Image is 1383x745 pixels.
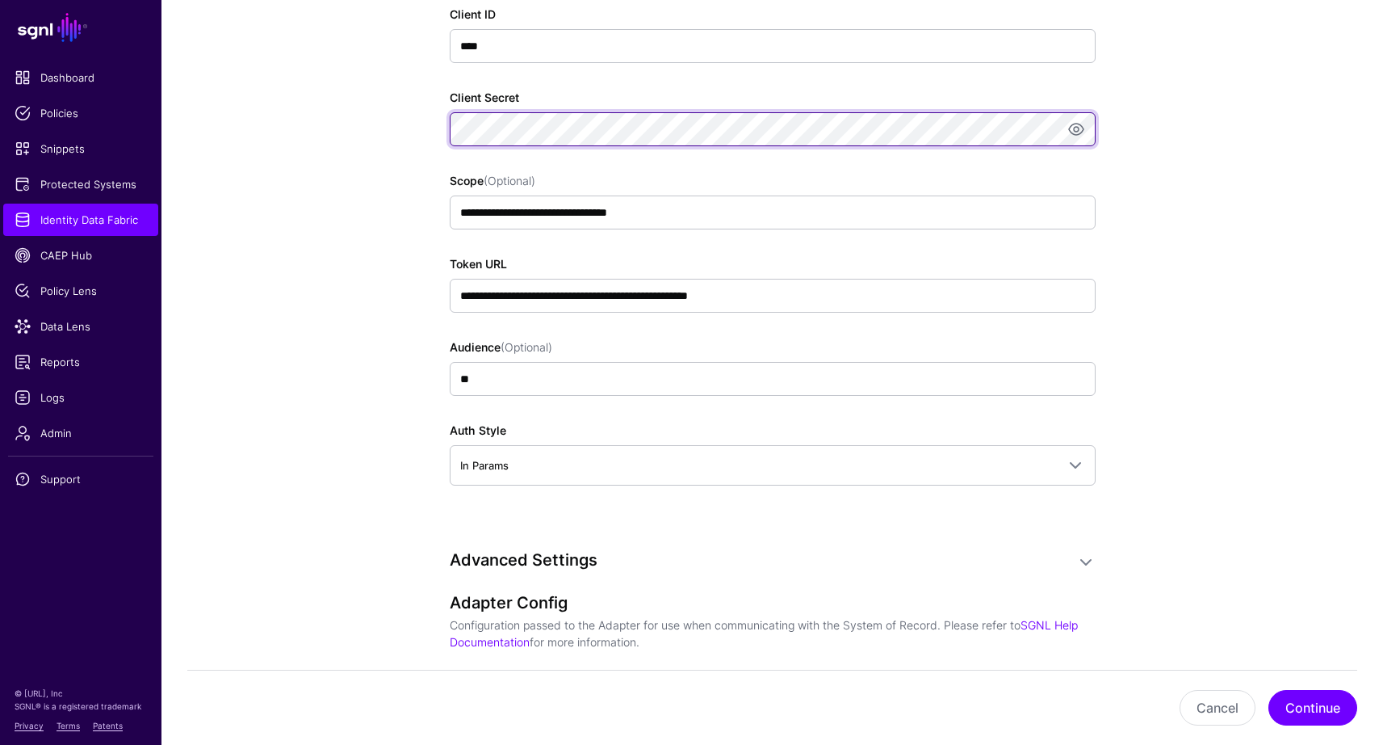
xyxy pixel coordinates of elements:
label: Audience [450,339,552,356]
a: Privacy [15,721,44,730]
a: Dashboard [3,61,158,94]
a: Snippets [3,133,158,165]
a: Identity Data Fabric [3,204,158,236]
a: Logs [3,381,158,414]
span: Policies [15,105,147,121]
a: CAEP Hub [3,239,158,271]
a: Policies [3,97,158,129]
label: Scope [450,172,535,189]
label: Auth Style [450,422,506,439]
a: Data Lens [3,310,158,343]
span: Admin [15,425,147,441]
label: Client Secret [450,89,519,106]
span: Data Lens [15,318,147,335]
a: Terms [57,721,80,730]
a: SGNL [10,10,152,45]
span: Snippets [15,141,147,157]
h3: Advanced Settings [450,550,1063,570]
span: Reports [15,354,147,370]
p: Configuration passed to the Adapter for use when communicating with the System of Record. Please ... [450,617,1096,650]
span: Protected Systems [15,176,147,192]
label: Token URL [450,255,507,272]
span: CAEP Hub [15,247,147,263]
span: In Params [460,459,509,472]
span: (Optional) [484,174,535,187]
span: Dashboard [15,69,147,86]
span: (Optional) [501,340,552,354]
span: Support [15,471,147,487]
a: Policy Lens [3,275,158,307]
button: Cancel [1180,690,1255,726]
a: Admin [3,417,158,449]
a: Patents [93,721,123,730]
span: Logs [15,389,147,406]
span: Identity Data Fabric [15,212,147,228]
a: Reports [3,346,158,378]
a: Protected Systems [3,168,158,200]
p: © [URL], Inc [15,687,147,700]
h3: Adapter Config [450,593,1096,612]
button: Continue [1268,690,1357,726]
span: Policy Lens [15,283,147,299]
p: SGNL® is a registered trademark [15,700,147,713]
label: Client ID [450,6,496,23]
